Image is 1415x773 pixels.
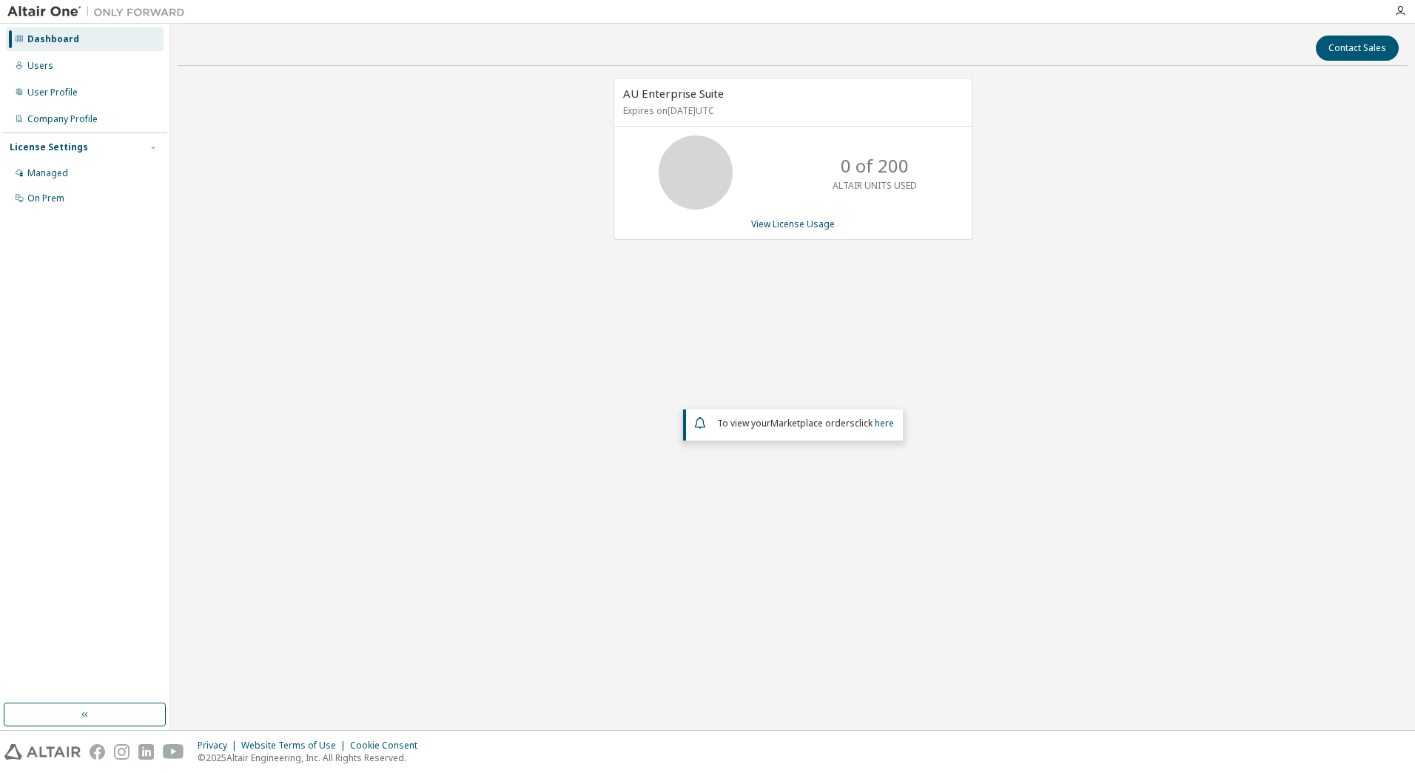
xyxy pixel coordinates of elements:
img: altair_logo.svg [4,744,81,760]
img: instagram.svg [114,744,130,760]
img: linkedin.svg [138,744,154,760]
button: Contact Sales [1316,36,1399,61]
p: Expires on [DATE] UTC [623,104,959,117]
span: AU Enterprise Suite [623,86,724,101]
div: Website Terms of Use [241,740,350,752]
img: Altair One [7,4,192,19]
p: 0 of 200 [841,153,909,178]
img: facebook.svg [90,744,105,760]
div: License Settings [10,141,88,153]
div: Dashboard [27,33,79,45]
div: Cookie Consent [350,740,426,752]
div: Privacy [198,740,241,752]
div: On Prem [27,193,64,204]
a: here [875,417,894,429]
div: User Profile [27,87,78,98]
a: View License Usage [751,218,835,230]
div: Company Profile [27,113,98,125]
div: Managed [27,167,68,179]
span: To view your click [717,417,894,429]
p: © 2025 Altair Engineering, Inc. All Rights Reserved. [198,752,426,764]
p: ALTAIR UNITS USED [833,179,917,192]
div: Users [27,60,53,72]
em: Marketplace orders [770,417,855,429]
img: youtube.svg [163,744,184,760]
